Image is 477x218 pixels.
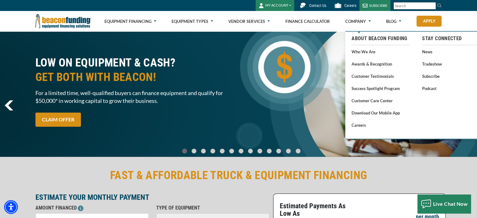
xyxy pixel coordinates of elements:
a: Clear search text [429,3,434,8]
h2: FAST & AFFORDABLE TRUCK & EQUIPMENT FINANCING [35,168,442,183]
a: Equipment Types [172,11,213,31]
a: Go To Slide 9 [265,148,273,154]
p: ESTIMATE YOUR MONTHLY PAYMENT [35,194,269,201]
img: Search [437,3,442,8]
a: Go To Slide 8 [256,148,263,154]
span: Live Chat Now [433,201,468,207]
a: Careers [352,121,410,129]
img: Left Navigator [5,100,13,110]
span: For a limited time, well-qualified buyers can finance equipment and qualify for $50,000* in worki... [35,89,235,105]
h2: LOW ON EQUIPMENT & CASH? [35,56,235,84]
p: AMOUNT FINANCED [35,204,149,212]
a: Go To Slide 2 [199,148,207,154]
a: Go To Slide 12 [294,148,302,154]
span: Careers [344,3,356,8]
a: Awards & Recognition [352,60,410,68]
a: previous [5,100,13,110]
a: Go To Slide 10 [275,148,283,154]
a: Go To Slide 1 [190,148,198,154]
a: Apply [416,16,442,27]
a: Go To Slide 4 [218,148,226,154]
a: Go To Slide 6 [237,148,245,154]
a: Vendor Services [228,11,270,31]
a: Go To Slide 11 [284,148,292,154]
span: Contact Us [309,3,326,8]
p: Estimated Payments As Low As [280,202,356,217]
a: Go To Slide 7 [246,148,254,154]
a: Blog [386,11,401,31]
a: Go To Slide 3 [209,148,216,154]
a: Finance Calculator [285,11,330,31]
a: Equipment Financing [104,11,156,31]
a: Go To Slide 0 [181,148,188,154]
span: GET BOTH WITH BEACON! [35,70,235,84]
img: Beacon Funding Corporation logo [35,11,91,31]
a: Who We Are [352,48,410,56]
a: Success Spotlight Program [352,84,410,92]
a: About Beacon Funding [352,35,410,42]
div: Accessibility Menu [4,200,18,214]
a: Company [345,11,371,31]
a: Download our Mobile App [352,109,410,117]
a: Customer Care Center [352,97,410,104]
p: TYPE OF EQUIPMENT [156,204,269,212]
a: Customer Testimonials [352,72,410,80]
button: Live Chat Now [417,194,471,213]
input: Search [394,2,436,9]
a: CLAIM OFFER [35,113,81,127]
a: Go To Slide 5 [228,148,235,154]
